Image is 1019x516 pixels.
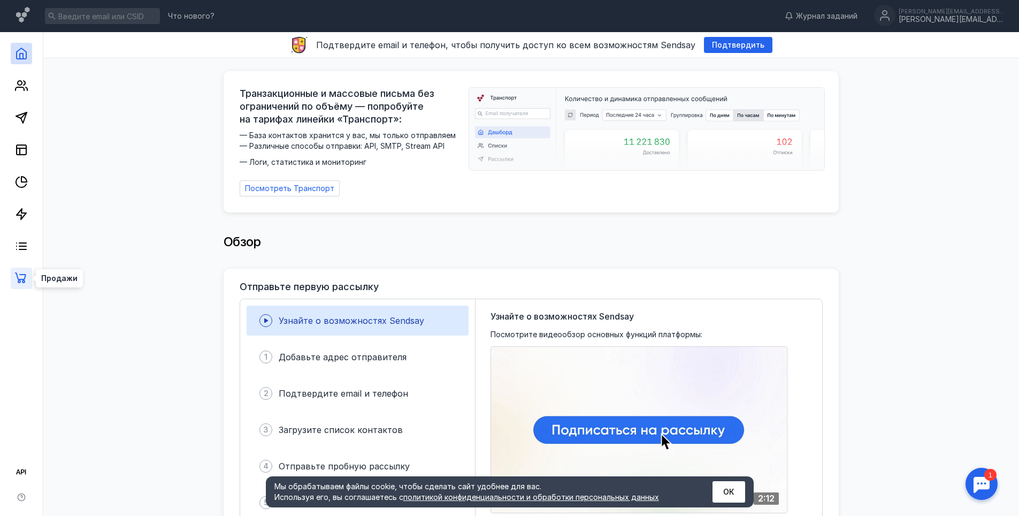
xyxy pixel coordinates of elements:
[754,492,779,505] div: 2:12
[264,497,269,508] span: 5
[263,424,269,435] span: 3
[899,8,1006,14] div: [PERSON_NAME][EMAIL_ADDRESS][DOMAIN_NAME]
[796,11,857,21] span: Журнал заданий
[899,15,1006,24] div: [PERSON_NAME][EMAIL_ADDRESS][DOMAIN_NAME]
[491,310,634,323] span: Узнайте о возможностях Sendsay
[245,184,334,193] span: Посмотреть Транспорт
[704,37,772,53] button: Подтвердить
[224,234,261,249] span: Обзор
[491,329,702,340] span: Посмотрите видеообзор основных функций платформы:
[41,275,78,282] span: Продажи
[240,282,379,292] h3: Отправьте первую рассылку
[279,388,408,399] span: Подтвердите email и телефон
[279,315,424,326] span: Узнайте о возможностях Sendsay
[168,12,214,20] span: Что нового?
[24,6,36,18] div: 1
[274,481,686,503] div: Мы обрабатываем файлы cookie, чтобы сделать сайт удобнее для вас. Используя его, вы соглашаетесь c
[779,11,863,21] a: Журнал заданий
[263,461,269,472] span: 4
[279,461,410,472] span: Отправьте пробную рассылку
[240,180,340,196] a: Посмотреть Транспорт
[240,87,462,126] span: Транзакционные и массовые письма без ограничений по объёму — попробуйте на тарифах линейки «Транс...
[240,130,462,168] span: — База контактов хранится у вас, мы только отправляем — Различные способы отправки: API, SMTP, St...
[163,12,220,20] a: Что нового?
[469,88,824,170] img: dashboard-transport-banner
[712,41,764,50] span: Подтвердить
[279,424,403,435] span: Загрузите список контактов
[316,40,695,50] span: Подтвердите email и телефон, чтобы получить доступ ко всем возможностям Sendsay
[712,481,745,503] button: ОК
[264,352,267,362] span: 1
[264,388,269,399] span: 2
[45,8,160,24] input: Введите email или CSID
[403,492,659,502] a: политикой конфиденциальности и обработки персональных данных
[279,352,407,362] span: Добавьте адрес отправителя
